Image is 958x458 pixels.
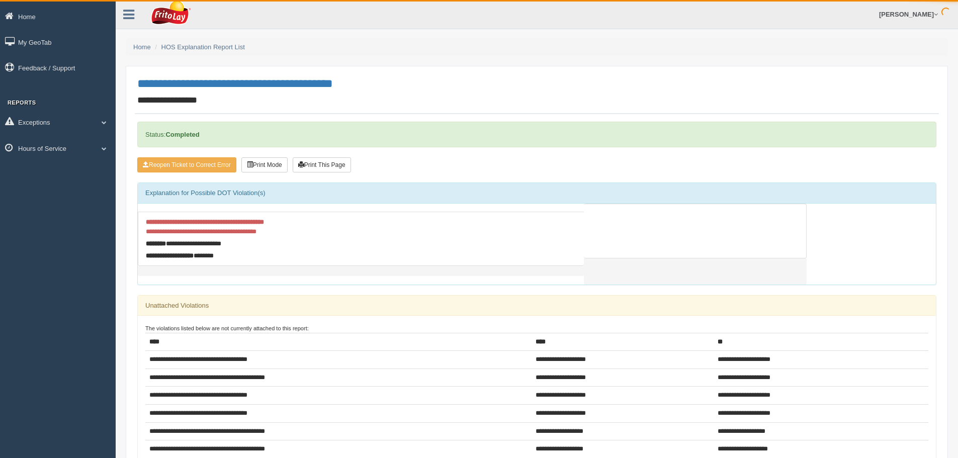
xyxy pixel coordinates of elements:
div: Unattached Violations [138,296,936,316]
button: Reopen Ticket [137,157,236,172]
div: Status: [137,122,936,147]
div: Explanation for Possible DOT Violation(s) [138,183,936,203]
small: The violations listed below are not currently attached to this report: [145,325,309,331]
button: Print This Page [293,157,351,172]
a: Home [133,43,151,51]
button: Print Mode [241,157,288,172]
a: HOS Explanation Report List [161,43,245,51]
strong: Completed [165,131,199,138]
